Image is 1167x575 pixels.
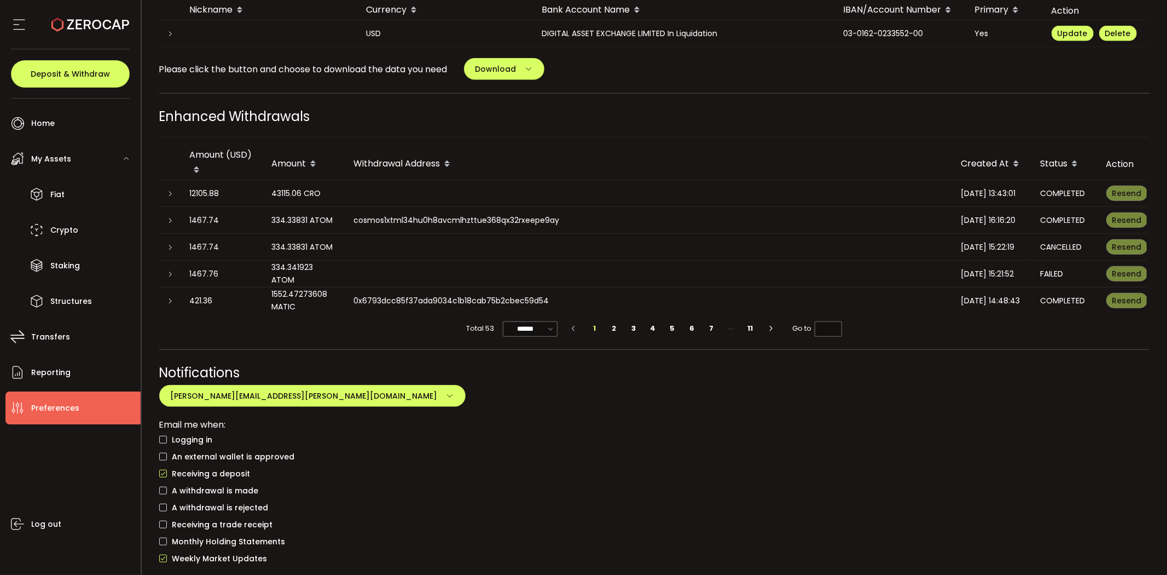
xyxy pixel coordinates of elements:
div: 334.341923 ATOM [272,261,336,286]
div: Notifications [159,363,1150,382]
span: A withdrawal is rejected [167,503,269,513]
div: 12105.88 [190,187,254,200]
span: Preferences [31,400,79,416]
div: 421.36 [190,295,254,307]
li: 7 [701,321,721,336]
span: Delete [1105,28,1131,39]
li: 3 [624,321,643,336]
div: 334.33831 ATOM [272,214,336,227]
li: 1 [585,321,605,336]
span: An external wallet is approved [167,452,295,462]
span: Receiving a deposit [167,469,251,479]
div: Primary [966,1,1043,20]
li: 11 [740,321,760,336]
button: Update [1052,26,1094,41]
div: 0x6793dcc85f37ada9034c1b18cab75b2cbec59d54 [345,295,953,307]
div: 1552.47273608 MATIC [272,288,336,313]
div: Nickname [181,1,358,20]
div: 1467.74 [190,214,254,227]
span: Fiat [50,187,65,203]
span: Home [31,116,55,131]
span: Deposit & Withdraw [31,70,110,78]
li: 6 [682,321,702,336]
div: IBAN/Account Number [835,1,966,20]
div: cosmos1xtml34hu0h8avcmlhzttue368qx32rxeepe9ay [345,214,953,227]
button: Delete [1099,26,1137,41]
div: Action [1043,4,1147,17]
div: USD [358,27,533,40]
span: Update [1058,28,1088,39]
button: Deposit & Withdraw [11,60,130,88]
span: Crypto [50,222,78,238]
div: DIGITAL ASSET EXCHANGE LIMITED In Liquidation [533,27,835,40]
span: [PERSON_NAME][EMAIL_ADDRESS][PERSON_NAME][DOMAIN_NAME] [171,390,438,401]
li: 4 [643,321,663,336]
span: Receiving a trade receipt [167,520,273,530]
span: Monthly Holding Statements [167,537,286,547]
span: Download [475,64,516,74]
div: 03-0162-0233552-00 [835,27,966,40]
li: 2 [605,321,624,336]
iframe: Chat Widget [922,135,1167,575]
span: Reporting [31,365,71,381]
div: checkbox-group [159,432,1150,567]
span: Total 53 [467,321,495,336]
button: Download [464,58,544,80]
div: Amount (USD) [181,148,263,180]
div: Bank Account Name [533,1,835,20]
span: My Assets [31,151,71,167]
span: Log out [31,516,61,532]
li: 5 [663,321,682,336]
div: 334.33831 ATOM [272,241,336,254]
span: A withdrawal is made [167,486,259,496]
span: Structures [50,294,92,309]
span: Logging in [167,435,213,445]
div: 43115.06 CRO [272,187,336,200]
div: Yes [966,27,1043,40]
span: Transfers [31,329,70,345]
span: Staking [50,258,80,274]
div: 1467.74 [190,241,254,254]
div: Amount [263,155,345,174]
div: Email me when: [159,418,1150,432]
div: 1467.76 [190,268,254,280]
div: Enhanced Withdrawals [159,107,1150,126]
div: Currency [358,1,533,20]
span: Please click the button and choose to download the data you need [159,62,448,76]
span: Go to [792,321,842,336]
span: Weekly Market Updates [167,554,268,564]
div: Withdrawal Address [345,155,953,174]
button: [PERSON_NAME][EMAIL_ADDRESS][PERSON_NAME][DOMAIN_NAME] [159,385,466,407]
